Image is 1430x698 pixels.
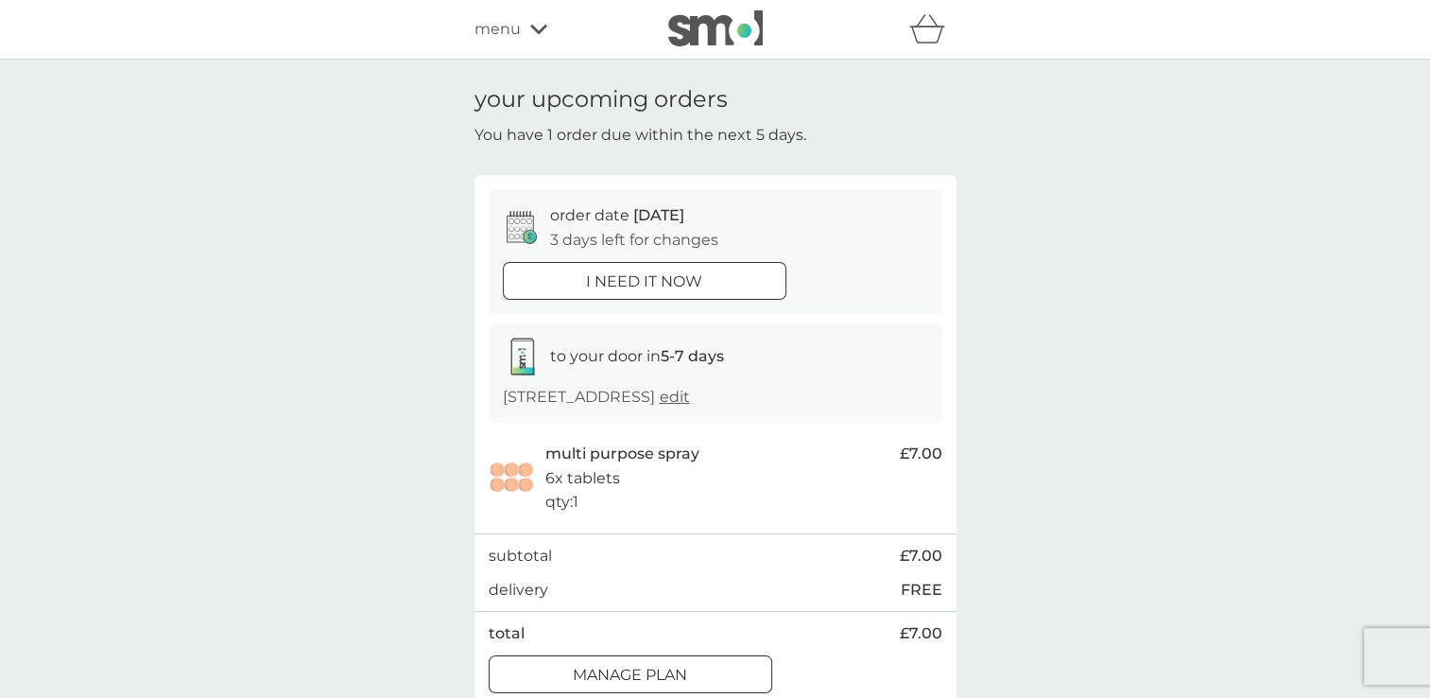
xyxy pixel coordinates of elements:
h1: your upcoming orders [474,86,728,113]
p: delivery [489,578,548,602]
p: FREE [901,578,942,602]
p: You have 1 order due within the next 5 days. [474,123,806,148]
button: i need it now [503,262,786,300]
p: Manage plan [573,663,687,688]
p: multi purpose spray [545,442,699,466]
span: £7.00 [900,544,942,568]
span: [DATE] [633,206,684,224]
a: edit [660,388,690,406]
span: to your door in [550,347,724,365]
img: smol [668,10,763,46]
button: Manage plan [489,655,772,693]
p: i need it now [586,270,702,294]
p: subtotal [489,544,552,568]
p: 6x tablets [545,466,620,491]
div: basket [909,10,956,48]
span: £7.00 [900,621,942,646]
strong: 5-7 days [661,347,724,365]
span: menu [474,17,521,42]
p: total [489,621,525,646]
p: qty : 1 [545,490,578,515]
span: £7.00 [900,442,942,466]
p: order date [550,203,684,228]
p: 3 days left for changes [550,228,718,253]
p: [STREET_ADDRESS] [503,385,690,410]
